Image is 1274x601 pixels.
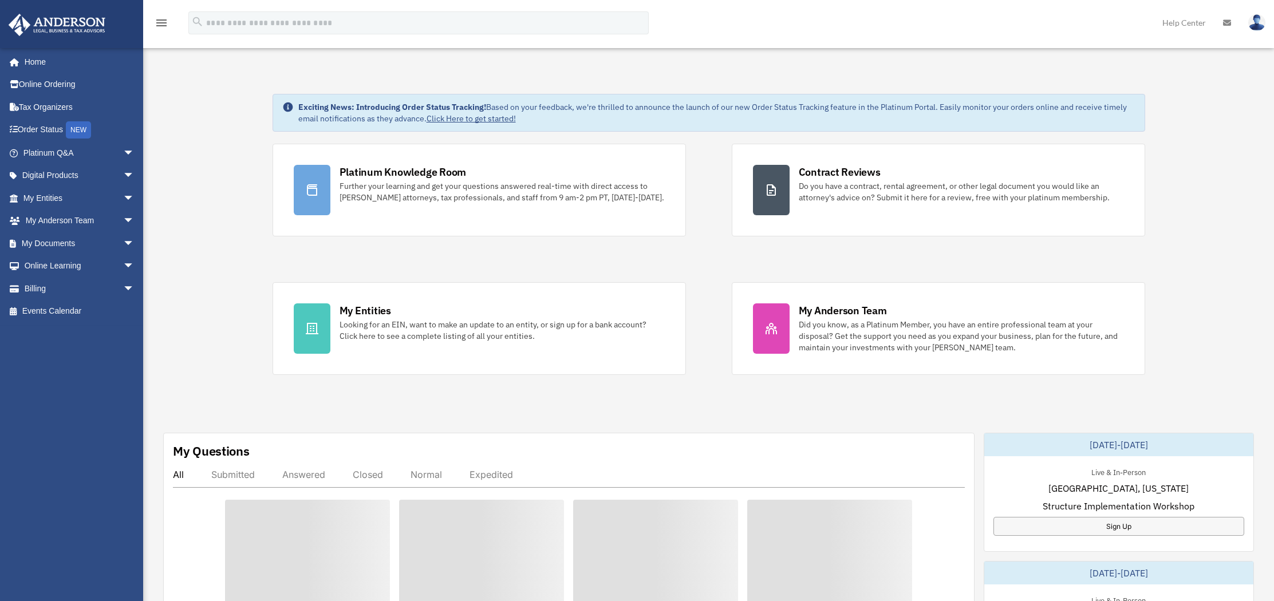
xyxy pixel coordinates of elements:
[8,277,152,300] a: Billingarrow_drop_down
[1043,499,1194,513] span: Structure Implementation Workshop
[799,303,887,318] div: My Anderson Team
[123,232,146,255] span: arrow_drop_down
[8,164,152,187] a: Digital Productsarrow_drop_down
[123,187,146,210] span: arrow_drop_down
[173,469,184,480] div: All
[340,303,391,318] div: My Entities
[8,187,152,209] a: My Entitiesarrow_drop_down
[273,282,686,375] a: My Entities Looking for an EIN, want to make an update to an entity, or sign up for a bank accoun...
[123,277,146,300] span: arrow_drop_down
[984,433,1253,456] div: [DATE]-[DATE]
[732,144,1145,236] a: Contract Reviews Do you have a contract, rental agreement, or other legal document you would like...
[5,14,109,36] img: Anderson Advisors Platinum Portal
[340,165,467,179] div: Platinum Knowledge Room
[411,469,442,480] div: Normal
[8,118,152,142] a: Order StatusNEW
[1082,465,1155,477] div: Live & In-Person
[732,282,1145,375] a: My Anderson Team Did you know, as a Platinum Member, you have an entire professional team at your...
[1248,14,1265,31] img: User Pic
[8,96,152,118] a: Tax Organizers
[8,73,152,96] a: Online Ordering
[799,319,1124,353] div: Did you know, as a Platinum Member, you have an entire professional team at your disposal? Get th...
[984,562,1253,584] div: [DATE]-[DATE]
[155,20,168,30] a: menu
[470,469,513,480] div: Expedited
[340,319,665,342] div: Looking for an EIN, want to make an update to an entity, or sign up for a bank account? Click her...
[191,15,204,28] i: search
[8,50,146,73] a: Home
[799,165,881,179] div: Contract Reviews
[211,469,255,480] div: Submitted
[1048,481,1189,495] span: [GEOGRAPHIC_DATA], [US_STATE]
[123,255,146,278] span: arrow_drop_down
[173,442,250,460] div: My Questions
[282,469,325,480] div: Answered
[298,101,1135,124] div: Based on your feedback, we're thrilled to announce the launch of our new Order Status Tracking fe...
[340,180,665,203] div: Further your learning and get your questions answered real-time with direct access to [PERSON_NAM...
[8,141,152,164] a: Platinum Q&Aarrow_drop_down
[353,469,383,480] div: Closed
[8,209,152,232] a: My Anderson Teamarrow_drop_down
[427,113,516,124] a: Click Here to get started!
[8,255,152,278] a: Online Learningarrow_drop_down
[8,232,152,255] a: My Documentsarrow_drop_down
[66,121,91,139] div: NEW
[993,517,1244,536] a: Sign Up
[8,300,152,323] a: Events Calendar
[123,209,146,233] span: arrow_drop_down
[799,180,1124,203] div: Do you have a contract, rental agreement, or other legal document you would like an attorney's ad...
[298,102,486,112] strong: Exciting News: Introducing Order Status Tracking!
[155,16,168,30] i: menu
[123,164,146,188] span: arrow_drop_down
[123,141,146,165] span: arrow_drop_down
[273,144,686,236] a: Platinum Knowledge Room Further your learning and get your questions answered real-time with dire...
